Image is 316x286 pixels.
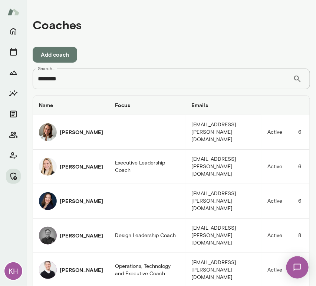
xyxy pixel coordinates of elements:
[39,227,57,245] img: Dane Howard
[6,107,21,122] button: Documents
[39,192,57,210] img: Anna Bethke
[292,115,310,150] td: 6
[60,129,103,136] h6: [PERSON_NAME]
[6,148,21,163] button: Client app
[185,115,261,150] td: [EMAIL_ADDRESS][PERSON_NAME][DOMAIN_NAME]
[261,184,292,219] td: Active
[39,261,57,279] img: Dustin Lucien
[185,150,261,184] td: [EMAIL_ADDRESS][PERSON_NAME][DOMAIN_NAME]
[191,102,256,109] h6: Emails
[33,47,77,62] button: Add coach
[109,219,185,253] td: Design Leadership Coach
[60,232,103,239] h6: [PERSON_NAME]
[6,65,21,80] button: Growth Plan
[261,115,292,150] td: Active
[60,266,103,274] h6: [PERSON_NAME]
[7,5,19,19] img: Mento
[33,18,82,32] h4: Coaches
[261,219,292,253] td: Active
[4,262,22,280] div: KH
[292,184,310,219] td: 6
[60,163,103,170] h6: [PERSON_NAME]
[6,86,21,101] button: Insights
[292,150,310,184] td: 6
[38,65,55,71] label: Search...
[60,197,103,205] h6: [PERSON_NAME]
[292,219,310,253] td: 8
[6,44,21,59] button: Sessions
[6,169,21,184] button: Manage
[39,123,57,141] img: Andrea Mayendia
[109,150,185,184] td: Executive Leadership Coach
[39,158,57,176] img: Anna Syrkis
[185,219,261,253] td: [EMAIL_ADDRESS][PERSON_NAME][DOMAIN_NAME]
[39,102,103,109] h6: Name
[6,24,21,39] button: Home
[185,184,261,219] td: [EMAIL_ADDRESS][PERSON_NAME][DOMAIN_NAME]
[6,127,21,142] button: Members
[261,150,292,184] td: Active
[115,102,180,109] h6: Focus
